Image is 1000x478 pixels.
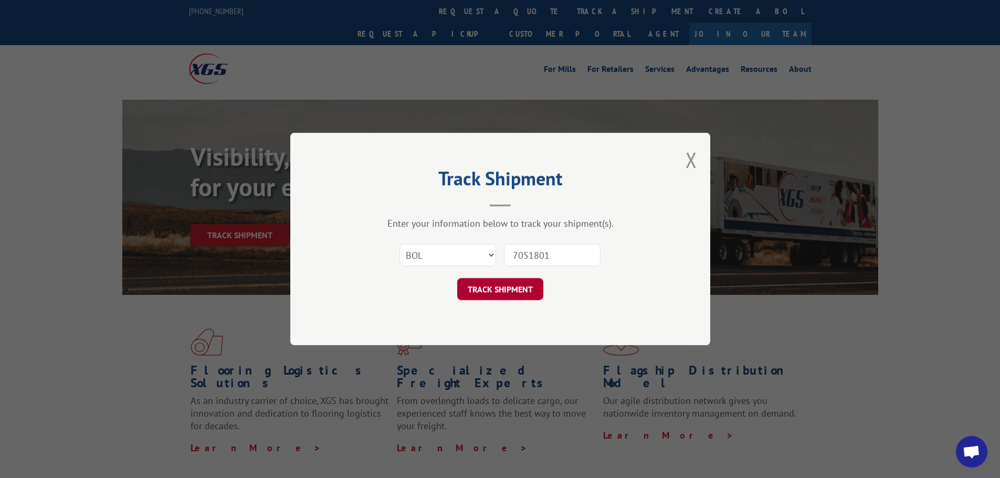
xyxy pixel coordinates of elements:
div: Enter your information below to track your shipment(s). [343,217,658,229]
h2: Track Shipment [343,171,658,191]
div: Open chat [956,436,987,468]
button: Close modal [686,146,697,174]
input: Number(s) [504,244,601,266]
button: TRACK SHIPMENT [457,278,543,300]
